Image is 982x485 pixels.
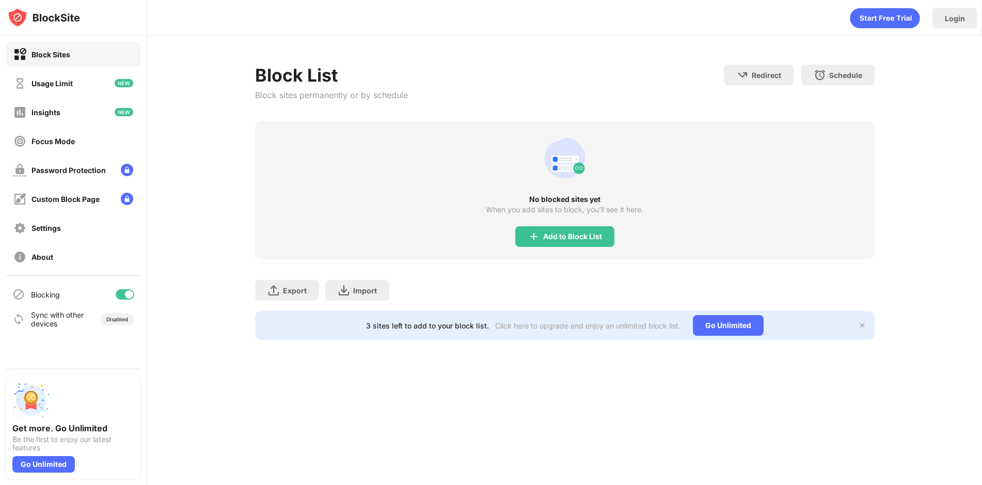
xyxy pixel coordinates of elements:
[255,90,408,100] div: Block sites permanently or by schedule
[543,232,602,241] div: Add to Block List
[540,133,590,183] div: animation
[829,71,862,80] div: Schedule
[12,382,50,419] img: push-unlimited.svg
[7,7,80,28] img: logo-blocksite.svg
[31,290,60,299] div: Blocking
[13,222,26,234] img: settings-off.svg
[13,164,26,177] img: password-protection-off.svg
[693,315,764,336] div: Go Unlimited
[115,79,133,87] img: new-icon.svg
[31,253,53,261] div: About
[13,77,26,90] img: time-usage-off.svg
[31,50,70,59] div: Block Sites
[366,321,489,330] div: 3 sites left to add to your block list.
[850,8,920,28] div: animation
[31,310,84,328] div: Sync with other devices
[121,193,133,205] img: lock-menu.svg
[486,206,643,214] div: When you add sites to block, you’ll see it here.
[283,286,307,295] div: Export
[752,71,781,80] div: Redirect
[31,79,73,88] div: Usage Limit
[31,195,100,204] div: Custom Block Page
[495,321,680,330] div: Click here to upgrade and enjoy an unlimited block list.
[13,106,26,119] img: insights-off.svg
[31,224,61,232] div: Settings
[353,286,377,295] div: Import
[13,193,26,206] img: customize-block-page-off.svg
[106,316,128,322] div: Disabled
[858,321,866,330] img: x-button.svg
[12,435,134,452] div: Be the first to enjoy our latest features
[31,166,106,175] div: Password Protection
[31,108,60,117] div: Insights
[13,48,26,61] img: block-on.svg
[13,135,26,148] img: focus-off.svg
[12,456,75,473] div: Go Unlimited
[121,164,133,176] img: lock-menu.svg
[255,65,408,86] div: Block List
[12,423,134,433] div: Get more. Go Unlimited
[945,14,965,23] div: Login
[12,313,25,325] img: sync-icon.svg
[13,251,26,263] img: about-off.svg
[115,108,133,116] img: new-icon.svg
[255,195,875,204] div: No blocked sites yet
[31,137,75,146] div: Focus Mode
[12,288,25,301] img: blocking-icon.svg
